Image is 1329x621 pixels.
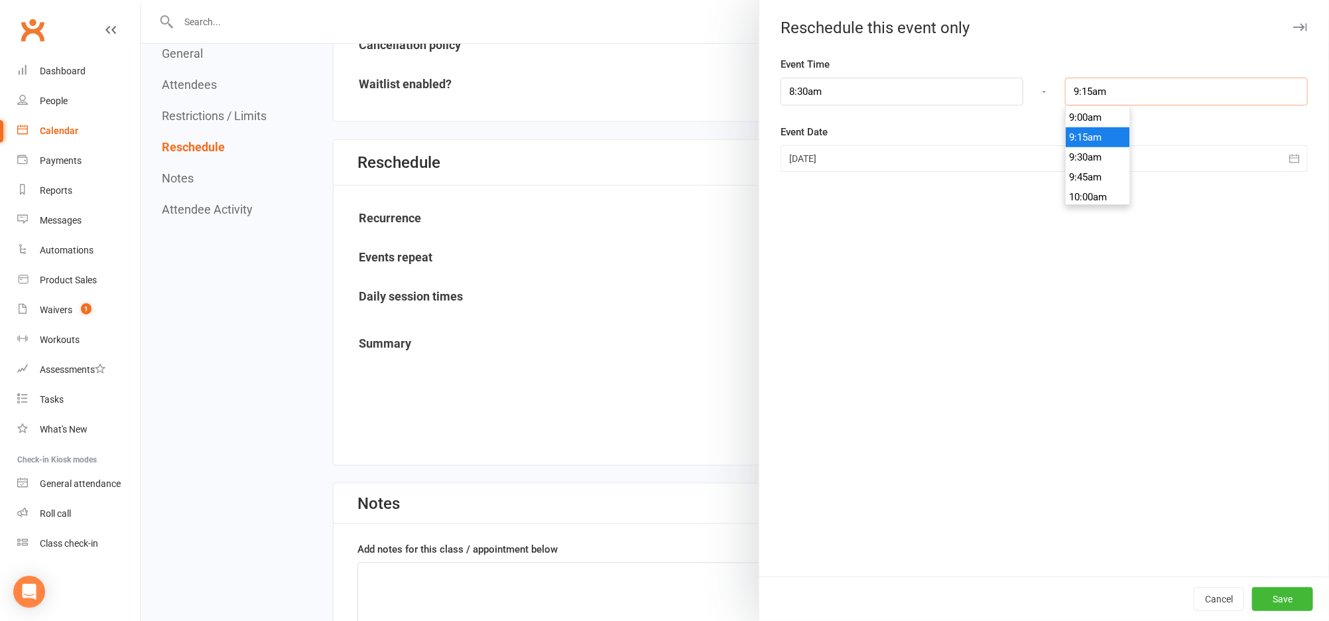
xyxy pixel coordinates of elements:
div: Product Sales [40,275,97,285]
a: Automations [17,236,140,265]
a: Product Sales [17,265,140,295]
a: Class kiosk mode [17,529,140,559]
a: Payments [17,146,140,176]
button: Save [1252,587,1313,611]
button: Cancel [1194,587,1244,611]
div: Payments [40,155,82,166]
a: Clubworx [16,13,49,46]
a: Messages [17,206,140,236]
div: What's New [40,424,88,435]
label: Event Date [781,124,828,140]
div: Tasks [40,394,64,405]
div: Reschedule this event only [759,19,1329,37]
a: Reports [17,176,140,206]
a: Calendar [17,116,140,146]
div: Reports [40,185,72,196]
div: People [40,96,68,106]
a: Waivers 1 [17,295,140,325]
a: People [17,86,140,116]
div: Assessments [40,364,105,375]
div: Calendar [40,125,78,136]
div: Roll call [40,508,71,519]
div: Dashboard [40,66,86,76]
label: Event Time [781,56,830,72]
span: 1 [81,303,92,314]
a: Assessments [17,355,140,385]
li: 9:15am [1066,127,1129,147]
li: 10:00am [1066,187,1129,207]
div: Waivers [40,305,72,315]
div: General attendance [40,478,121,489]
a: Dashboard [17,56,140,86]
div: Class check-in [40,538,98,549]
div: Workouts [40,334,80,345]
li: 9:30am [1066,147,1129,167]
div: Messages [40,215,82,226]
li: 9:45am [1066,167,1129,187]
div: - [1023,78,1066,105]
a: What's New [17,415,140,445]
div: Open Intercom Messenger [13,576,45,608]
a: Workouts [17,325,140,355]
a: Tasks [17,385,140,415]
a: Roll call [17,499,140,529]
div: Automations [40,245,94,255]
a: General attendance kiosk mode [17,469,140,499]
li: 9:00am [1066,107,1129,127]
